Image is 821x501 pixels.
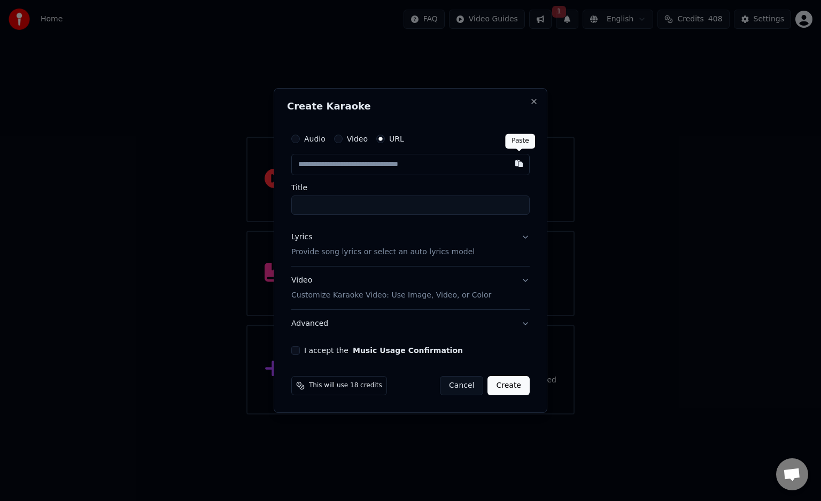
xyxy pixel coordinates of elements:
[353,347,463,354] button: I accept the
[487,376,530,395] button: Create
[291,290,491,301] p: Customize Karaoke Video: Use Image, Video, or Color
[389,135,404,143] label: URL
[304,347,463,354] label: I accept the
[291,223,530,266] button: LyricsProvide song lyrics or select an auto lyrics model
[440,376,483,395] button: Cancel
[309,381,382,390] span: This will use 18 credits
[291,310,530,338] button: Advanced
[505,134,535,148] div: Paste
[291,267,530,309] button: VideoCustomize Karaoke Video: Use Image, Video, or Color
[287,101,534,111] h2: Create Karaoke
[291,247,475,257] p: Provide song lyrics or select an auto lyrics model
[291,275,491,301] div: Video
[347,135,368,143] label: Video
[304,135,326,143] label: Audio
[291,232,312,242] div: Lyrics
[291,184,530,191] label: Title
